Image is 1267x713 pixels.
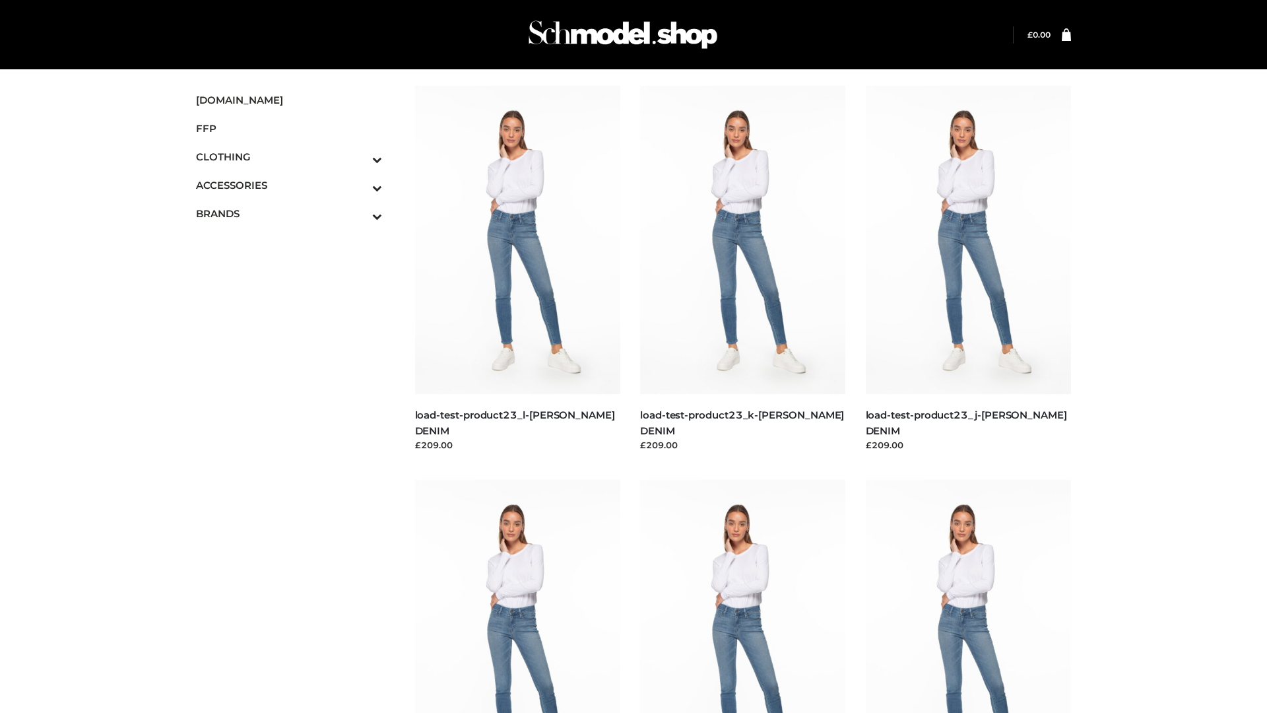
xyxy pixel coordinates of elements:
span: CLOTHING [196,149,382,164]
a: load-test-product23_j-[PERSON_NAME] DENIM [866,409,1067,436]
img: Schmodel Admin 964 [524,9,722,61]
div: £209.00 [866,438,1072,452]
div: £209.00 [415,438,621,452]
div: £209.00 [640,438,846,452]
span: [DOMAIN_NAME] [196,92,382,108]
span: BRANDS [196,206,382,221]
a: ACCESSORIESToggle Submenu [196,171,382,199]
button: Toggle Submenu [336,143,382,171]
button: Toggle Submenu [336,199,382,228]
span: ACCESSORIES [196,178,382,193]
a: FFP [196,114,382,143]
bdi: 0.00 [1027,30,1051,40]
a: load-test-product23_k-[PERSON_NAME] DENIM [640,409,844,436]
a: load-test-product23_l-[PERSON_NAME] DENIM [415,409,615,436]
button: Toggle Submenu [336,171,382,199]
a: CLOTHINGToggle Submenu [196,143,382,171]
a: BRANDSToggle Submenu [196,199,382,228]
a: [DOMAIN_NAME] [196,86,382,114]
span: FFP [196,121,382,136]
a: £0.00 [1027,30,1051,40]
span: £ [1027,30,1033,40]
